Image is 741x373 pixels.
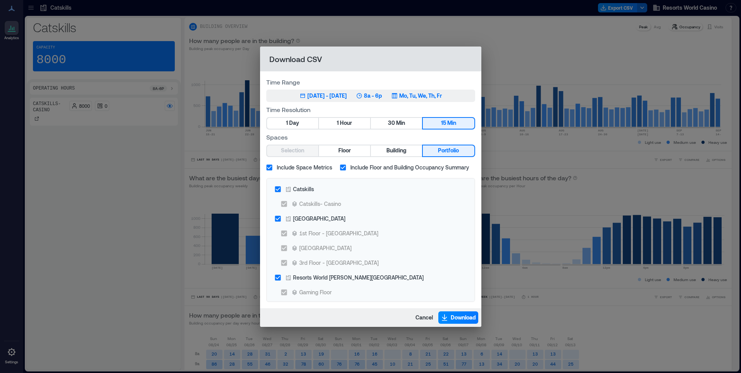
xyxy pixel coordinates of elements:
[266,90,475,102] button: [DATE] - [DATE]8a - 6pMo, Tu, We, Th, Fr
[319,118,370,129] button: 1 Hour
[293,185,314,193] div: Catskills
[415,314,433,321] span: Cancel
[396,118,405,128] span: Min
[423,145,474,156] button: Portfolio
[423,118,474,129] button: 15 Min
[293,273,424,281] div: Resorts World [PERSON_NAME][GEOGRAPHIC_DATA]
[371,118,422,129] button: 30 Min
[289,118,299,128] span: Day
[364,92,382,100] p: 8a - 6p
[299,244,352,252] div: [GEOGRAPHIC_DATA]
[266,105,475,114] label: Time Resolution
[337,118,339,128] span: 1
[340,118,352,128] span: Hour
[338,146,351,155] span: Floor
[441,118,446,128] span: 15
[277,163,332,171] span: Include Space Metrics
[299,229,378,237] div: 1st Floor - [GEOGRAPHIC_DATA]
[266,78,475,86] label: Time Range
[266,133,475,142] label: Spaces
[286,118,288,128] span: 1
[260,47,481,71] h2: Download CSV
[386,146,407,155] span: Building
[451,314,476,321] span: Download
[388,118,395,128] span: 30
[299,259,379,267] div: 3rd Floor - [GEOGRAPHIC_DATA]
[447,118,456,128] span: Min
[399,92,442,100] p: Mo, Tu, We, Th, Fr
[438,146,459,155] span: Portfolio
[350,163,469,171] span: Include Floor and Building Occupancy Summary
[307,92,347,100] div: [DATE] - [DATE]
[299,200,341,208] div: Catskills- Casino
[267,118,318,129] button: 1 Day
[319,145,370,156] button: Floor
[293,214,345,223] div: [GEOGRAPHIC_DATA]
[371,145,422,156] button: Building
[413,311,435,324] button: Cancel
[299,288,332,296] div: Gaming Floor
[438,311,478,324] button: Download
